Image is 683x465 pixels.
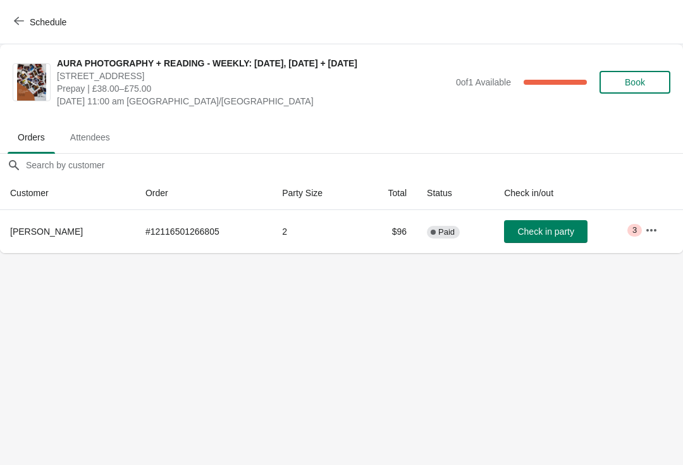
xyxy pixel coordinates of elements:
span: Orders [8,126,55,149]
button: Check in party [504,220,588,243]
td: # 12116501266805 [135,210,272,253]
img: AURA PHOTOGRAPHY + READING - WEEKLY: FRIDAY, SATURDAY + SUNDAY [17,64,46,101]
span: [DATE] 11:00 am [GEOGRAPHIC_DATA]/[GEOGRAPHIC_DATA] [57,95,450,108]
span: 3 [632,225,637,235]
span: Schedule [30,17,66,27]
span: AURA PHOTOGRAPHY + READING - WEEKLY: [DATE], [DATE] + [DATE] [57,57,450,70]
span: Book [625,77,645,87]
button: Schedule [6,11,77,34]
span: [STREET_ADDRESS] [57,70,450,82]
span: [PERSON_NAME] [10,226,83,237]
td: $96 [360,210,417,253]
span: Paid [438,227,455,237]
span: Check in party [517,226,574,237]
th: Party Size [272,177,360,210]
input: Search by customer [25,154,683,177]
th: Order [135,177,272,210]
th: Status [417,177,494,210]
td: 2 [272,210,360,253]
button: Book [600,71,670,94]
span: Prepay | £38.00–£75.00 [57,82,450,95]
span: 0 of 1 Available [456,77,511,87]
th: Total [360,177,417,210]
th: Check in/out [494,177,635,210]
span: Attendees [60,126,120,149]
